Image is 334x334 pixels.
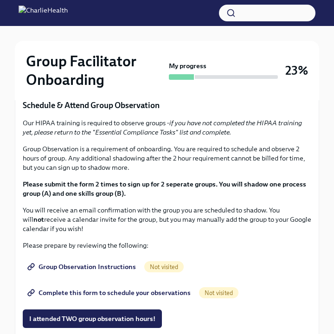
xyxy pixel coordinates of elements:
[23,100,311,111] p: Schedule & Attend Group Observation
[23,206,311,233] p: You will receive an email confirmation with the group you are scheduled to shadow. You will recei...
[29,288,191,297] span: Complete this form to schedule your observations
[19,6,68,20] img: CharlieHealth
[23,283,197,302] a: Complete this form to schedule your observations
[29,262,136,271] span: Group Observation Instructions
[23,118,311,137] p: Our HIPAA training is required to observe groups -
[23,180,306,198] strong: Please submit the form 2 times to sign up for 2 seperate groups. You will shadow one process grou...
[33,215,44,224] strong: not
[285,62,308,79] h3: 23%
[29,314,155,323] span: I attended TWO group observation hours!
[23,257,142,276] a: Group Observation Instructions
[144,263,184,270] span: Not visited
[199,289,238,296] span: Not visited
[23,144,311,172] p: Group Observation is a requirement of onboarding. You are required to schedule and observe 2 hour...
[169,61,206,71] strong: My progress
[23,241,311,250] p: Please prepare by reviewing the following:
[26,52,165,89] h2: Group Facilitator Onboarding
[23,309,162,328] button: I attended TWO group observation hours!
